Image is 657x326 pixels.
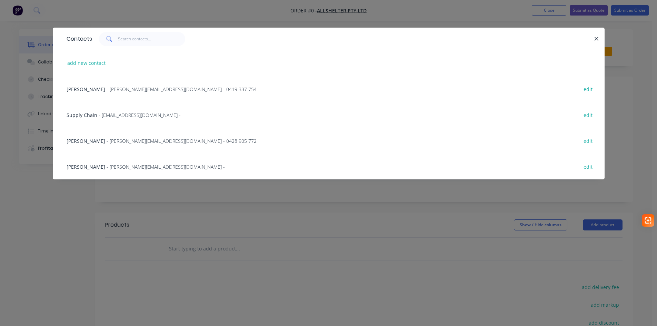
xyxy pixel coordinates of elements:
span: - [PERSON_NAME][EMAIL_ADDRESS][DOMAIN_NAME] - [107,164,225,170]
button: edit [580,136,596,145]
div: Contacts [63,28,92,50]
button: add new contact [64,58,109,68]
span: Supply Chain [67,112,97,118]
span: [PERSON_NAME] [67,164,105,170]
input: Search contacts... [118,32,185,46]
span: [PERSON_NAME] [67,86,105,92]
span: [PERSON_NAME] [67,138,105,144]
span: - [EMAIL_ADDRESS][DOMAIN_NAME] - [99,112,181,118]
button: edit [580,110,596,119]
button: edit [580,162,596,171]
span: - [PERSON_NAME][EMAIL_ADDRESS][DOMAIN_NAME] - 0428 905 772 [107,138,257,144]
span: - [PERSON_NAME][EMAIL_ADDRESS][DOMAIN_NAME] - 0419 337 754 [107,86,257,92]
button: edit [580,84,596,93]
